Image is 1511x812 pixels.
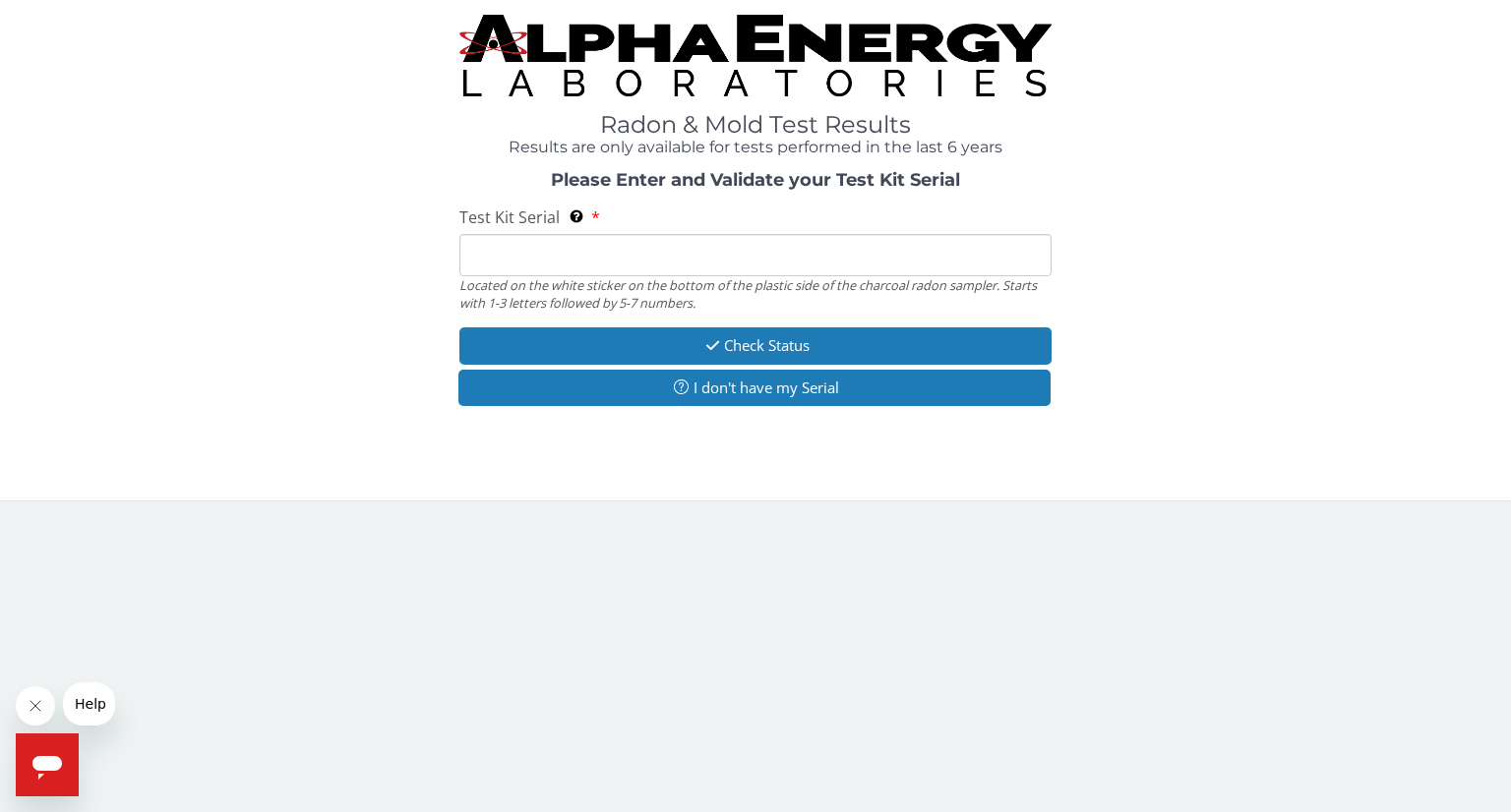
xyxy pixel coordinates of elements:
span: Test Kit Serial [459,206,560,228]
button: Check Status [459,327,1052,364]
iframe: Message from company [63,682,115,725]
iframe: Button to launch messaging window [16,733,79,796]
button: I don't have my Serial [458,370,1051,406]
strong: Please Enter and Validate your Test Kit Serial [551,169,960,191]
h4: Results are only available for tests performed in the last 6 years [459,139,1052,156]
div: Located on the white sticker on the bottom of the plastic side of the charcoal radon sampler. Sta... [459,276,1052,313]
img: TightCrop.jpg [459,15,1052,96]
iframe: Close message [16,686,55,725]
h1: Radon & Mold Test Results [459,112,1052,138]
